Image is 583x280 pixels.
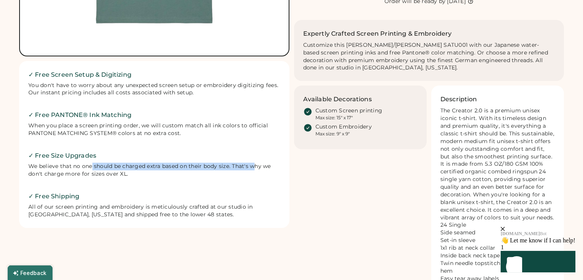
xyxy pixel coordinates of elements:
div: When you place a screen printing order, we will custom match all ink colors to official PANTONE M... [28,122,280,137]
h3: Available Decorations [303,95,372,104]
div: Customize this [PERSON_NAME]/[PERSON_NAME] SATU001 with our Japanese water-based screen printing ... [303,41,555,72]
div: Custom Embroidery [315,123,372,131]
h2: Expertly Crafted Screen Printing & Embroidery [303,29,452,38]
h3: Description [440,95,477,104]
div: Max size: 9" x 9" [315,131,350,137]
div: All of our screen printing and embroidery is meticulously crafted at our studio in [GEOGRAPHIC_DA... [28,203,280,219]
iframe: Front Chat [455,181,581,278]
div: Custom Screen printing [315,107,383,115]
h2: ✓ Free PANTONE® Ink Matching [28,110,280,120]
h2: ✓ Free Screen Setup & Digitizing [28,70,280,79]
div: We believe that no one should be charged extra based on their body size. That's why we don't char... [28,163,280,178]
div: Max size: 15" x 17" [315,115,353,121]
h2: ✓ Free Shipping [28,192,280,201]
h2: ✓ Free Size Upgrades [28,151,280,160]
div: You don't have to worry about any unexpected screen setup or embroidery digitizing fees. Our inst... [28,82,280,97]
